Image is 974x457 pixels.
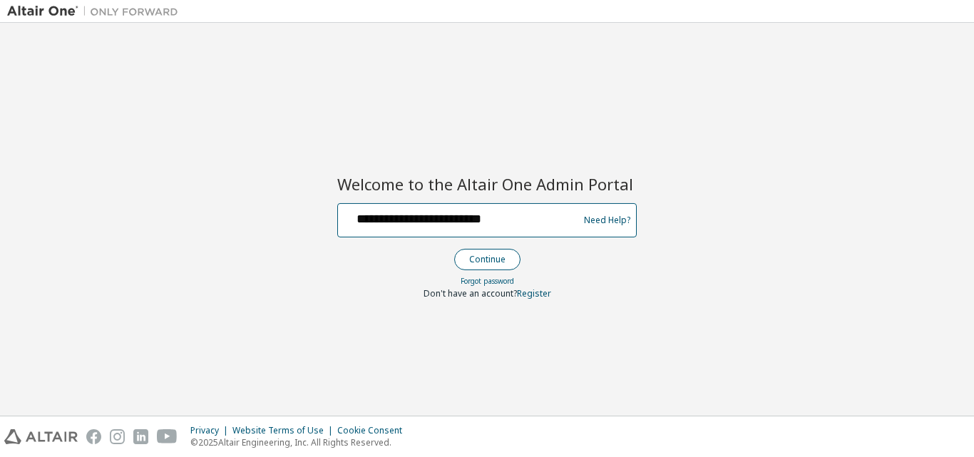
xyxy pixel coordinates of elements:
[190,436,411,448] p: © 2025 Altair Engineering, Inc. All Rights Reserved.
[7,4,185,19] img: Altair One
[133,429,148,444] img: linkedin.svg
[86,429,101,444] img: facebook.svg
[4,429,78,444] img: altair_logo.svg
[337,174,637,194] h2: Welcome to the Altair One Admin Portal
[232,425,337,436] div: Website Terms of Use
[190,425,232,436] div: Privacy
[461,276,514,286] a: Forgot password
[424,287,517,299] span: Don't have an account?
[110,429,125,444] img: instagram.svg
[517,287,551,299] a: Register
[454,249,521,270] button: Continue
[157,429,178,444] img: youtube.svg
[337,425,411,436] div: Cookie Consent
